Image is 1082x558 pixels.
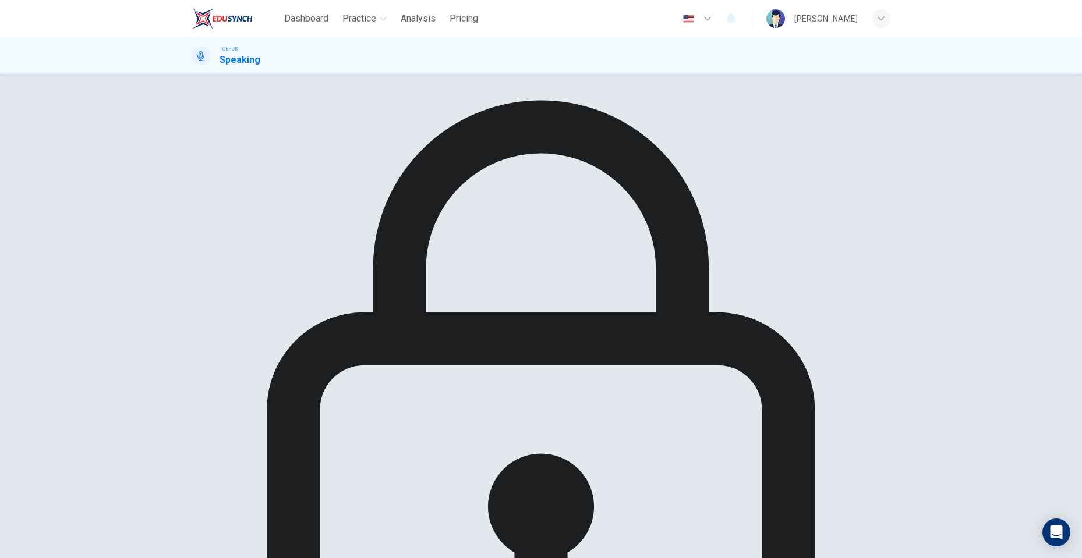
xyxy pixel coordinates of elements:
[220,45,238,53] span: TOEFL®
[681,15,696,23] img: en
[445,8,483,29] button: Pricing
[192,7,280,30] a: EduSynch logo
[396,8,440,29] button: Analysis
[220,53,260,67] h1: Speaking
[450,12,478,26] span: Pricing
[794,12,858,26] div: [PERSON_NAME]
[342,12,376,26] span: Practice
[766,9,785,28] img: Profile picture
[401,12,436,26] span: Analysis
[280,8,333,29] button: Dashboard
[192,7,253,30] img: EduSynch logo
[284,12,328,26] span: Dashboard
[1042,518,1070,546] div: Open Intercom Messenger
[338,8,391,29] button: Practice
